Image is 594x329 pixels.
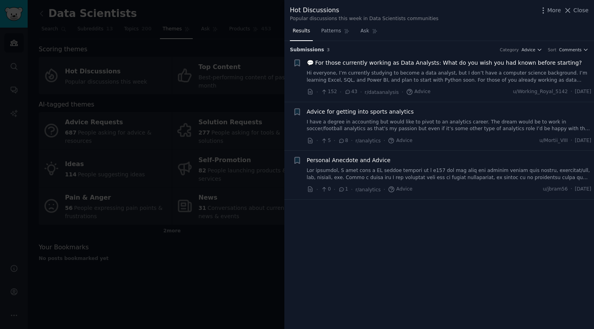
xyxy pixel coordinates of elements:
span: · [316,136,318,145]
a: Lor ipsumdol, S amet cons a EL seddoe tempori ut l e157 dol mag aliq eni adminim veniam quis nost... [307,167,592,181]
button: Close [564,6,588,15]
span: Advice [406,88,430,95]
a: Advice for getting into sports analytics [307,108,414,116]
button: Advice [522,47,543,52]
button: Comments [559,47,588,52]
a: Ask [358,25,380,41]
span: u/Mortii_VIII [539,137,568,144]
a: Results [290,25,313,41]
span: · [571,137,572,144]
a: Patterns [318,25,352,41]
a: 💬 For those currently working as Data Analysts: What do you wish you had known before starting? [307,59,582,67]
span: r/analytics [355,187,381,193]
div: Hot Discussions [290,6,438,15]
span: r/analytics [355,138,381,144]
span: Advice [522,47,536,52]
span: Patterns [321,28,341,35]
span: [DATE] [575,88,591,95]
span: · [360,88,362,96]
span: · [383,185,385,194]
span: u/jbram56 [543,186,568,193]
span: 8 [338,137,348,144]
span: 0 [321,186,331,193]
a: I have a degree in accounting but would like to pivot to an analytics career. The dream would be ... [307,119,592,133]
span: Advice [388,137,412,144]
span: · [571,88,572,95]
span: · [402,88,403,96]
span: 3 [327,47,330,52]
span: 5 [321,137,331,144]
span: · [334,185,335,194]
span: · [316,185,318,194]
div: Category [500,47,519,52]
span: Submission s [290,47,324,54]
span: · [334,136,335,145]
span: Results [293,28,310,35]
span: Ask [361,28,369,35]
span: Comments [559,47,582,52]
span: · [351,136,353,145]
span: u/Working_Royal_5142 [513,88,568,95]
button: More [539,6,561,15]
span: · [316,88,318,96]
span: · [351,185,353,194]
span: More [547,6,561,15]
span: · [340,88,341,96]
span: 1 [338,186,348,193]
span: Close [573,6,588,15]
span: · [571,186,572,193]
span: · [383,136,385,145]
a: Hi everyone, I’m currently studying to become a data analyst, but I don’t have a computer science... [307,70,592,84]
a: Personal Anecdote and Advice [307,156,391,164]
span: 43 [344,88,357,95]
span: [DATE] [575,186,591,193]
div: Popular discussions this week in Data Scientists communities [290,15,438,22]
span: Advice [388,186,412,193]
div: Sort [548,47,556,52]
span: [DATE] [575,137,591,144]
span: r/dataanalysis [365,90,399,95]
span: 152 [321,88,337,95]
